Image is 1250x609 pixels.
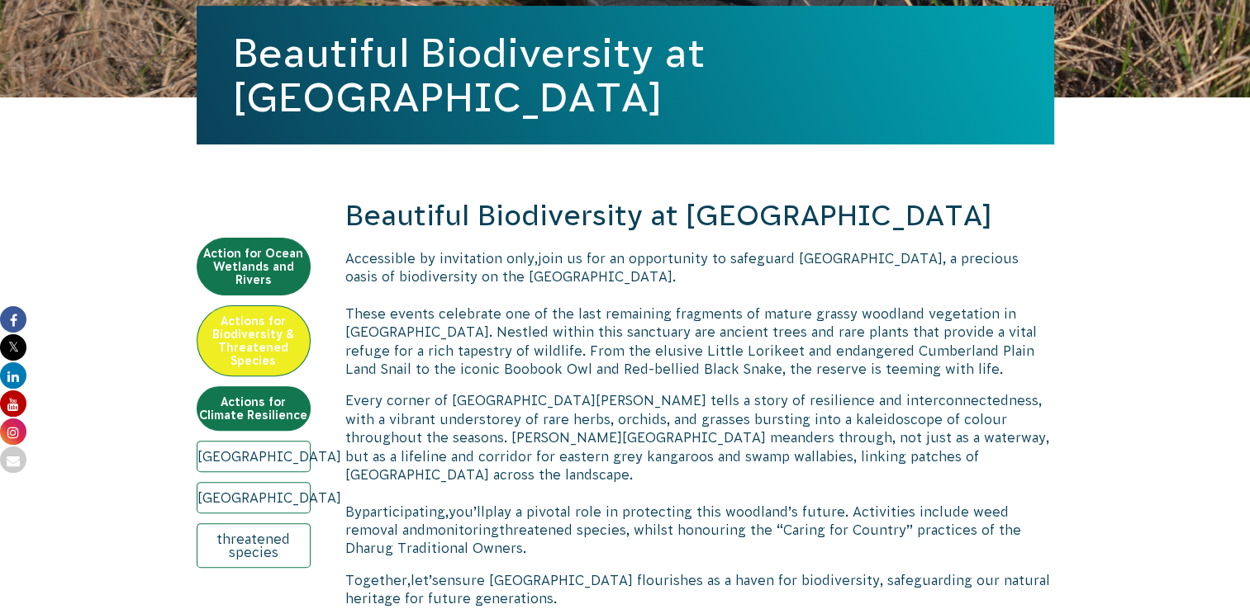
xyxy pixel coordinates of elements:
[345,393,1049,482] span: Every corner of [GEOGRAPHIC_DATA][PERSON_NAME] tells a story of resilience and interconnectedness...
[345,522,1021,555] span: threatened species, whilst honouring the “Caring for Country” practices of the Dharug Traditional...
[345,306,1037,376] span: These events celebrate one of the last remaining fragments of mature grassy woodland vegetation i...
[362,504,445,519] span: participating
[197,441,311,472] a: [GEOGRAPHIC_DATA]
[345,504,1009,537] span: play a pivotal role in protecting this woodland’s future. Activities include weed removal and
[345,573,1050,606] span: ensure [GEOGRAPHIC_DATA] flourishes as a haven for biodiversity, safeguarding our natural heritag...
[425,522,499,537] span: monitoring
[345,504,362,519] span: By
[197,238,311,295] a: Action for Ocean Wetlands and Rivers
[449,504,485,519] span: you’ll
[411,573,439,588] span: let’s
[197,305,311,376] a: Actions for Biodiversity & Threatened Species
[197,482,311,513] a: [GEOGRAPHIC_DATA]
[233,31,1018,120] h1: Beautiful Biodiversity at [GEOGRAPHIC_DATA]
[197,523,311,568] a: threatened species
[345,251,538,266] span: Accessible by invitation only,
[345,251,1019,284] span: join us for an opportunity to safeguard [GEOGRAPHIC_DATA], a precious oasis of biodiversity on th...
[197,386,311,431] a: Actions for Climate Resilience
[345,196,1054,236] h2: Beautiful Biodiversity at [GEOGRAPHIC_DATA]
[445,504,449,519] span: ,
[345,573,411,588] span: Together,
